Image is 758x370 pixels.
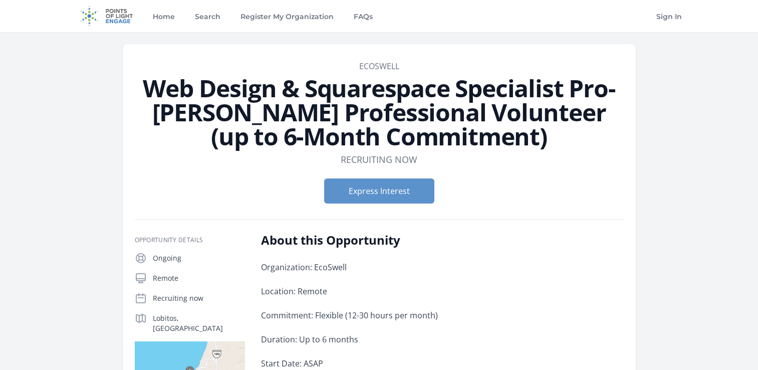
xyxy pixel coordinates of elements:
p: Duration: Up to 6 months [261,332,554,346]
button: Express Interest [324,178,434,204]
p: Remote [153,273,245,283]
p: Location: Remote [261,284,554,298]
p: Organization: EcoSwell [261,260,554,274]
h1: Web Design & Squarespace Specialist Pro-[PERSON_NAME] Professional Volunteer (up to 6-Month Commi... [135,76,624,148]
h2: About this Opportunity [261,232,554,248]
h3: Opportunity Details [135,236,245,244]
p: Commitment: Flexible (12-30 hours per month) [261,308,554,322]
dd: Recruiting now [341,152,417,166]
a: EcoSwell [359,61,399,72]
p: Ongoing [153,253,245,263]
p: Lobitos, [GEOGRAPHIC_DATA] [153,313,245,333]
p: Recruiting now [153,293,245,303]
